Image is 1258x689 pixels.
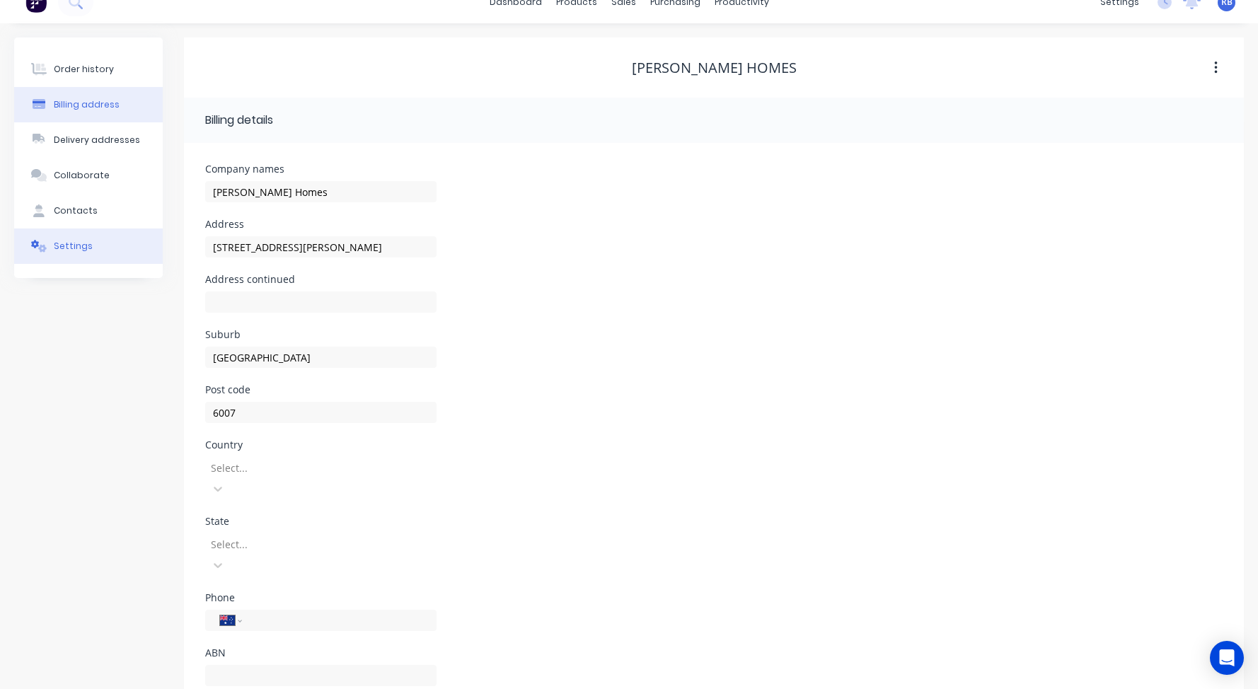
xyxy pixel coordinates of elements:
div: Address [205,219,437,229]
div: Delivery addresses [54,134,140,146]
button: Settings [14,228,163,264]
div: Billing details [205,112,273,129]
div: Suburb [205,330,437,340]
div: Post code [205,385,437,395]
div: Company names [205,164,437,174]
div: Collaborate [54,169,110,182]
button: Billing address [14,87,163,122]
div: Open Intercom Messenger [1210,641,1244,675]
div: ABN [205,648,437,658]
div: Billing address [54,98,120,111]
div: Country [205,440,437,450]
div: [PERSON_NAME] Homes [632,59,797,76]
div: Address continued [205,274,437,284]
div: State [205,516,437,526]
div: Order history [54,63,114,76]
div: Contacts [54,204,98,217]
button: Contacts [14,193,163,228]
button: Delivery addresses [14,122,163,158]
div: Phone [205,593,437,603]
button: Order history [14,52,163,87]
button: Collaborate [14,158,163,193]
div: Settings [54,240,93,253]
